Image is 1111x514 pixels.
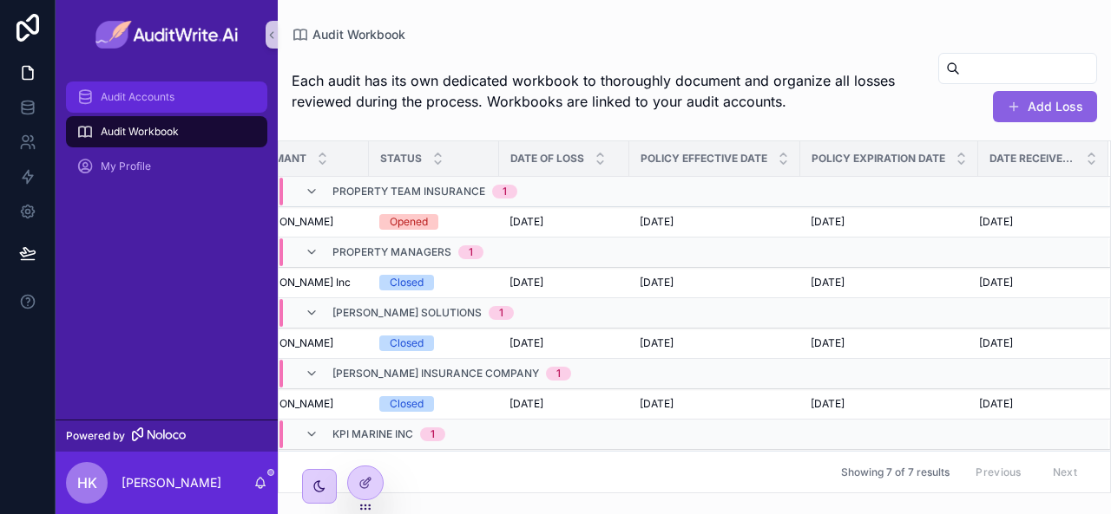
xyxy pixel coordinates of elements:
[641,152,767,166] span: Policy Effective Date
[811,276,968,290] a: [DATE]
[66,81,267,113] a: Audit Accounts
[556,367,561,381] div: 1
[101,90,174,104] span: Audit Accounts
[379,275,489,290] a: Closed
[812,152,945,166] span: Policy Expiration Date
[811,336,968,350] a: [DATE]
[249,397,358,411] a: [PERSON_NAME]
[332,185,485,198] span: Property Team Insurance
[979,336,1088,350] a: [DATE]
[989,152,1075,166] span: Date Received by Co
[640,336,674,350] span: [DATE]
[249,336,333,350] span: [PERSON_NAME]
[640,336,790,350] a: [DATE]
[811,397,845,411] span: [DATE]
[509,215,543,229] span: [DATE]
[640,397,674,411] span: [DATE]
[510,152,584,166] span: Date of Loss
[811,276,845,290] span: [DATE]
[122,474,221,491] p: [PERSON_NAME]
[66,151,267,182] a: My Profile
[509,336,543,350] span: [DATE]
[249,215,358,229] a: [PERSON_NAME]
[332,427,413,441] span: KPI Marine Inc
[292,26,405,43] a: Audit Workbook
[640,215,674,229] span: [DATE]
[249,276,358,290] a: [PERSON_NAME] Inc
[979,397,1013,411] span: [DATE]
[509,276,543,290] span: [DATE]
[509,397,619,411] a: [DATE]
[101,125,179,139] span: Audit Workbook
[249,276,351,290] span: [PERSON_NAME] Inc
[841,465,950,479] span: Showing 7 of 7 results
[979,276,1013,290] span: [DATE]
[379,214,489,230] a: Opened
[811,215,845,229] span: [DATE]
[101,159,151,173] span: My Profile
[390,396,424,412] div: Closed
[979,397,1088,411] a: [DATE]
[249,215,333,229] span: [PERSON_NAME]
[509,215,619,229] a: [DATE]
[469,245,473,259] div: 1
[979,215,1088,229] a: [DATE]
[312,26,405,43] span: Audit Workbook
[66,429,125,443] span: Powered by
[249,397,333,411] span: [PERSON_NAME]
[332,245,451,259] span: Property Managers
[979,336,1013,350] span: [DATE]
[379,335,489,351] a: Closed
[95,21,239,49] img: App logo
[56,420,278,452] a: Powered by
[292,70,924,112] span: Each audit has its own dedicated workbook to thoroughly document and organize all losses reviewed...
[249,336,358,350] a: [PERSON_NAME]
[993,91,1097,122] button: Add Loss
[431,427,435,441] div: 1
[811,336,845,350] span: [DATE]
[499,306,503,320] div: 1
[509,397,543,411] span: [DATE]
[390,275,424,290] div: Closed
[640,397,790,411] a: [DATE]
[379,396,489,412] a: Closed
[332,367,539,381] span: [PERSON_NAME] Insurance Company
[503,185,507,198] div: 1
[640,276,674,290] span: [DATE]
[811,397,968,411] a: [DATE]
[979,276,1088,290] a: [DATE]
[390,335,424,351] div: Closed
[811,215,968,229] a: [DATE]
[66,116,267,147] a: Audit Workbook
[640,276,790,290] a: [DATE]
[509,276,619,290] a: [DATE]
[979,215,1013,229] span: [DATE]
[56,69,278,205] div: scrollable content
[640,215,790,229] a: [DATE]
[332,306,482,320] span: [PERSON_NAME] Solutions
[77,472,97,493] span: HK
[380,152,422,166] span: Status
[509,336,619,350] a: [DATE]
[250,152,306,166] span: Claimant
[390,214,428,230] div: Opened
